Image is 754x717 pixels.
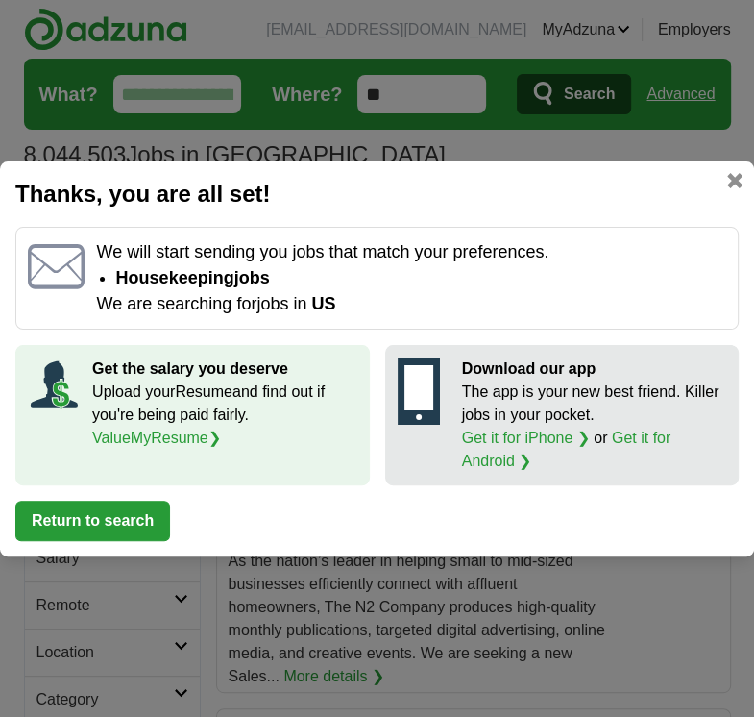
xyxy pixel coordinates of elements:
a: Get it for iPhone ❯ [462,430,590,446]
span: US [311,294,335,313]
h2: Thanks, you are all set! [15,177,739,211]
a: Get it for Android ❯ [462,430,671,469]
p: Upload your Resume and find out if you're being paid fairly. [92,381,356,450]
li: Housekeeping jobs [116,265,726,291]
p: Get the salary you deserve [92,358,356,381]
p: We will start sending you jobs that match your preferences. [97,239,726,265]
button: Return to search [15,501,170,541]
p: We are searching for jobs in [97,291,726,317]
a: ValueMyResume❯ [92,430,221,446]
p: The app is your new best friend. Killer jobs in your pocket. or [462,381,726,473]
p: Download our app [462,358,726,381]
